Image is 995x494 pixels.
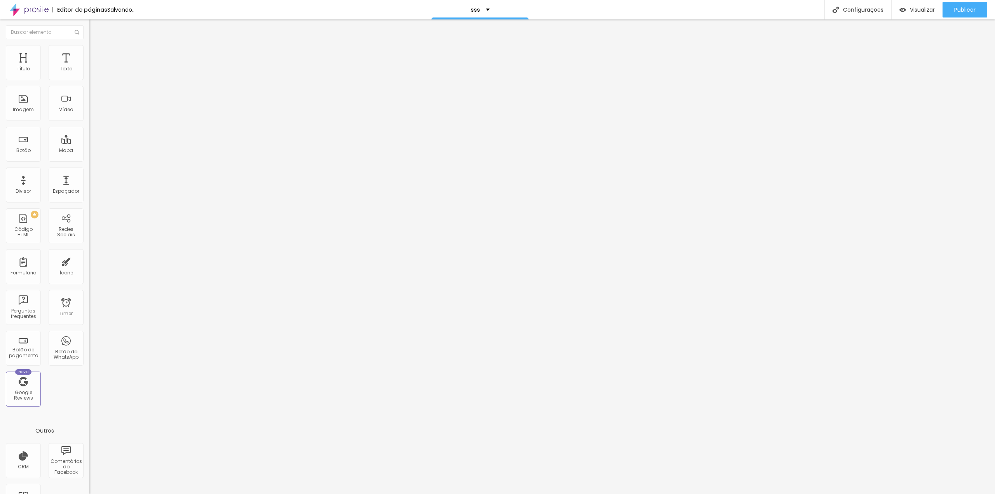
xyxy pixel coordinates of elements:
div: Perguntas frequentes [8,308,38,319]
div: Botão [16,148,31,153]
div: Título [17,66,30,72]
button: Visualizar [892,2,943,17]
div: Salvando... [107,7,136,12]
div: Vídeo [59,107,73,112]
span: Publicar [954,7,976,13]
div: Espaçador [53,189,79,194]
p: sss [471,7,480,12]
input: Buscar elemento [6,25,84,39]
div: Timer [59,311,73,316]
div: Google Reviews [8,390,38,401]
div: Imagem [13,107,34,112]
button: Publicar [943,2,987,17]
img: Icone [833,7,839,13]
div: Redes Sociais [51,227,81,238]
div: Mapa [59,148,73,153]
div: Divisor [16,189,31,194]
img: view-1.svg [899,7,906,13]
div: Comentários do Facebook [51,459,81,475]
div: Código HTML [8,227,38,238]
div: Botão de pagamento [8,347,38,358]
div: Editor de páginas [52,7,107,12]
div: Ícone [59,270,73,276]
img: Icone [75,30,79,35]
div: Formulário [10,270,36,276]
iframe: Editor [89,19,995,494]
span: Visualizar [910,7,935,13]
div: Texto [60,66,72,72]
div: CRM [18,464,29,470]
div: Novo [15,369,32,375]
div: Botão do WhatsApp [51,349,81,360]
